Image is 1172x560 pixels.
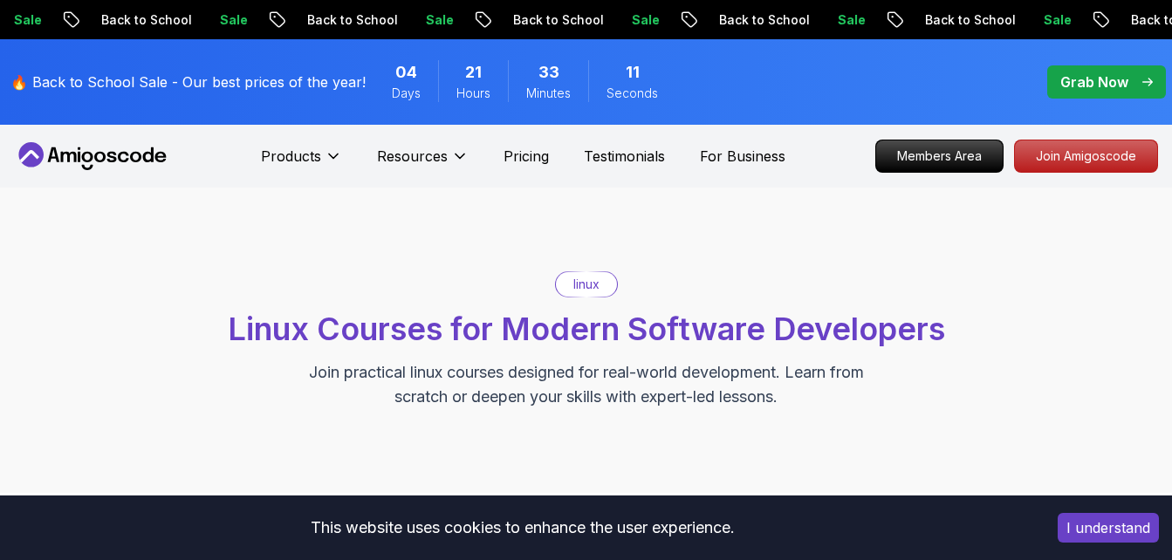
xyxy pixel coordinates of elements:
[465,60,482,85] span: 21 Hours
[1060,72,1128,92] p: Grab Now
[377,146,448,167] p: Resources
[293,360,880,409] p: Join practical linux courses designed for real-world development. Learn from scratch or deepen yo...
[607,85,658,102] span: Seconds
[1022,11,1078,29] p: Sale
[700,146,785,167] a: For Business
[392,85,421,102] span: Days
[1014,140,1158,173] a: Join Amigoscode
[285,11,404,29] p: Back to School
[504,146,549,167] a: Pricing
[876,140,1003,172] p: Members Area
[10,72,366,92] p: 🔥 Back to School Sale - Our best prices of the year!
[526,85,571,102] span: Minutes
[573,276,600,293] p: linux
[1015,140,1157,172] p: Join Amigoscode
[395,60,417,85] span: 4 Days
[79,11,198,29] p: Back to School
[404,11,460,29] p: Sale
[816,11,872,29] p: Sale
[13,509,1031,547] div: This website uses cookies to enhance the user experience.
[538,60,559,85] span: 33 Minutes
[1058,513,1159,543] button: Accept cookies
[261,146,321,167] p: Products
[697,11,816,29] p: Back to School
[584,146,665,167] a: Testimonials
[228,310,945,348] span: Linux Courses for Modern Software Developers
[491,11,610,29] p: Back to School
[456,85,490,102] span: Hours
[377,146,469,181] button: Resources
[875,140,1004,173] a: Members Area
[610,11,666,29] p: Sale
[903,11,1022,29] p: Back to School
[261,146,342,181] button: Products
[198,11,254,29] p: Sale
[626,60,640,85] span: 11 Seconds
